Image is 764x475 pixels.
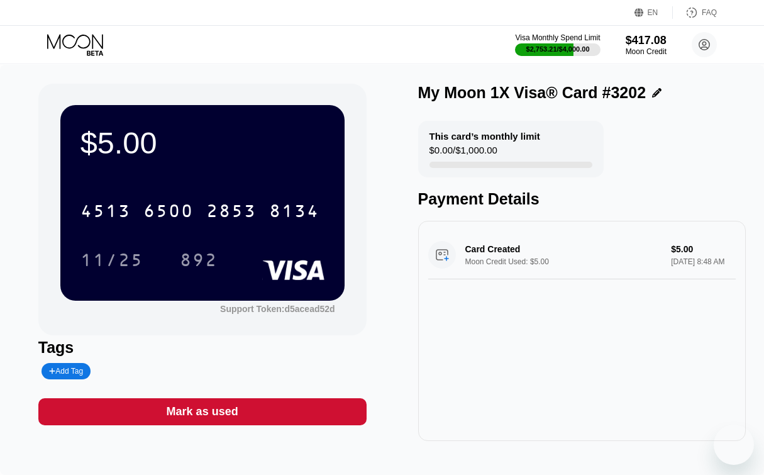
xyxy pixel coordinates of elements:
[634,6,673,19] div: EN
[80,203,131,223] div: 4513
[206,203,257,223] div: 2853
[143,203,194,223] div: 6500
[38,398,367,425] div: Mark as used
[220,304,335,314] div: Support Token:d5acead52d
[626,47,667,56] div: Moon Credit
[49,367,83,376] div: Add Tag
[80,252,143,272] div: 11/25
[418,190,746,208] div: Payment Details
[626,34,667,47] div: $417.08
[220,304,335,314] div: Support Token: d5acead52d
[429,145,497,162] div: $0.00 / $1,000.00
[429,131,540,142] div: This card’s monthly limit
[702,8,717,17] div: FAQ
[42,363,91,379] div: Add Tag
[73,195,327,226] div: 4513650028538134
[170,244,227,276] div: 892
[626,34,667,56] div: $417.08Moon Credit
[167,405,238,419] div: Mark as used
[418,84,646,102] div: My Moon 1X Visa® Card #3202
[71,244,153,276] div: 11/25
[269,203,319,223] div: 8134
[526,45,590,53] div: $2,753.21 / $4,000.00
[515,33,600,42] div: Visa Monthly Spend Limit
[180,252,218,272] div: 892
[515,33,600,56] div: Visa Monthly Spend Limit$2,753.21/$4,000.00
[673,6,717,19] div: FAQ
[38,338,367,357] div: Tags
[648,8,658,17] div: EN
[714,425,754,465] iframe: Button to launch messaging window
[80,125,324,160] div: $5.00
